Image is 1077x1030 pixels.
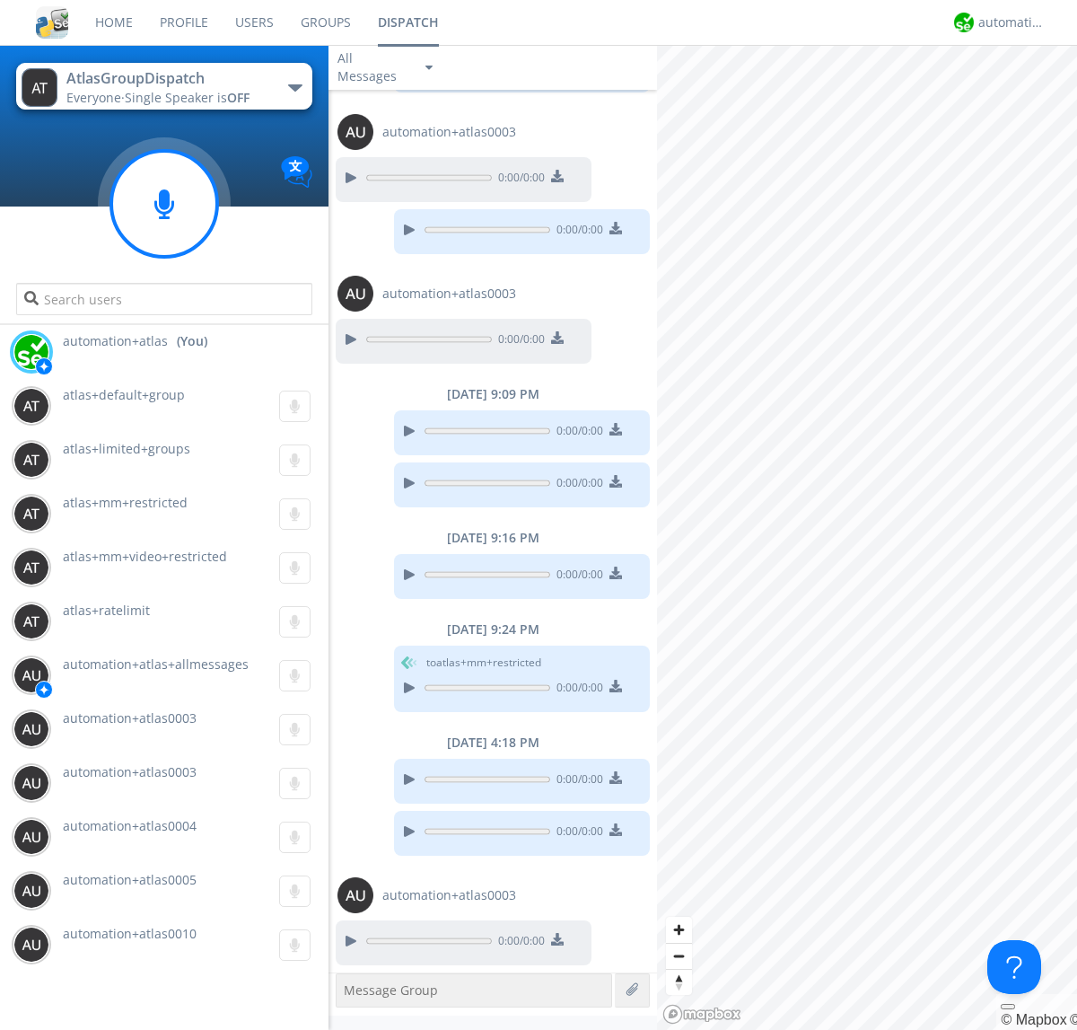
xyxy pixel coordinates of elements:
img: 373638.png [13,873,49,909]
span: automation+atlas0005 [63,871,197,888]
input: Search users [16,283,311,315]
span: 0:00 / 0:00 [550,680,603,700]
button: Zoom in [666,917,692,943]
span: automation+atlas [63,332,168,350]
a: Mapbox [1001,1012,1066,1027]
div: [DATE] 9:16 PM [328,529,657,547]
img: download media button [609,771,622,784]
span: automation+atlas0010 [63,925,197,942]
span: 0:00 / 0:00 [550,475,603,495]
span: automation+atlas0003 [382,123,516,141]
img: download media button [609,222,622,234]
span: atlas+mm+video+restricted [63,548,227,565]
span: 0:00 / 0:00 [492,170,545,189]
img: 373638.png [13,927,49,963]
div: (You) [177,332,207,350]
div: Everyone · [66,89,268,107]
span: atlas+ratelimit [63,602,150,619]
button: Reset bearing to north [666,969,692,995]
img: download media button [609,823,622,836]
div: [DATE] 9:09 PM [328,385,657,403]
span: atlas+mm+restricted [63,494,188,511]
span: OFF [227,89,250,106]
span: automation+atlas0003 [63,709,197,726]
img: 373638.png [13,442,49,478]
div: [DATE] 4:18 PM [328,734,657,752]
span: 0:00 / 0:00 [550,222,603,242]
img: 373638.png [13,819,49,855]
span: to atlas+mm+restricted [426,655,541,671]
img: caret-down-sm.svg [425,66,433,70]
img: download media button [551,170,564,182]
img: 373638.png [13,496,49,532]
span: automation+atlas0004 [63,817,197,834]
span: 0:00 / 0:00 [550,771,603,791]
img: download media button [551,331,564,344]
img: 373638.png [337,877,373,913]
span: atlas+default+group [63,386,185,403]
img: d2d01cd9b4174d08988066c6d424eccd [13,334,49,370]
div: automation+atlas [978,13,1046,31]
button: Zoom out [666,943,692,969]
span: 0:00 / 0:00 [550,423,603,443]
img: download media button [609,567,622,579]
img: 373638.png [13,603,49,639]
div: All Messages [337,49,409,85]
img: 373638.png [13,550,49,585]
span: automation+atlas0003 [382,285,516,303]
span: automation+atlas0003 [63,763,197,780]
div: [DATE] 9:24 PM [328,621,657,638]
img: download media button [609,423,622,436]
div: AtlasGroupDispatch [66,68,268,89]
img: d2d01cd9b4174d08988066c6d424eccd [954,13,974,32]
img: 373638.png [13,657,49,693]
img: 373638.png [13,388,49,424]
img: download media button [551,933,564,946]
a: Mapbox logo [662,1004,741,1025]
span: Single Speaker is [125,89,250,106]
span: 0:00 / 0:00 [492,933,545,953]
img: 373638.png [13,711,49,747]
img: 373638.png [337,114,373,150]
img: 373638.png [337,276,373,312]
span: atlas+limited+groups [63,440,190,457]
img: download media button [609,475,622,488]
img: 373638.png [22,68,57,107]
iframe: Toggle Customer Support [987,940,1041,994]
button: AtlasGroupDispatchEveryone·Single Speaker isOFF [16,63,311,110]
button: Toggle attribution [1001,1004,1015,1009]
img: 373638.png [13,765,49,801]
img: download media button [609,680,622,692]
img: Translation enabled [281,156,312,188]
img: cddb5a64eb264b2086981ab96f4c1ba7 [36,6,68,39]
span: 0:00 / 0:00 [550,823,603,843]
span: 0:00 / 0:00 [550,567,603,586]
span: 0:00 / 0:00 [492,331,545,351]
span: automation+atlas+allmessages [63,656,249,673]
span: Reset bearing to north [666,970,692,995]
span: automation+atlas0003 [382,886,516,904]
